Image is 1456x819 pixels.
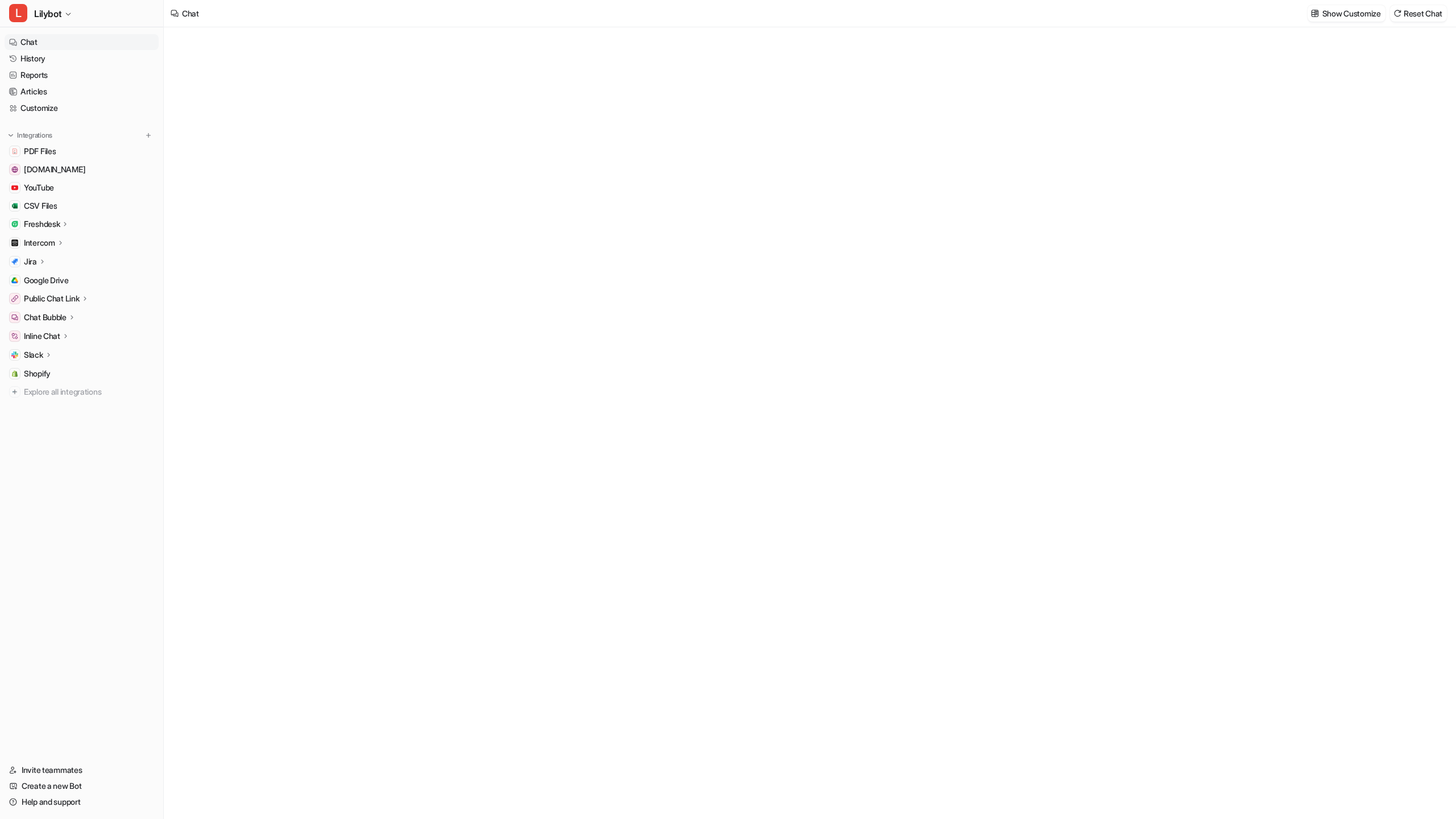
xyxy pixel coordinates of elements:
img: customize [1311,9,1319,18]
span: Lilybot [34,6,61,22]
a: Create a new Bot [5,778,159,794]
a: Customize [5,100,159,116]
p: Inline Chat [24,330,60,342]
img: Public Chat Link [11,295,18,302]
p: Slack [24,349,43,361]
img: Shopify [11,370,18,377]
img: www.estarli.co.uk [11,166,18,173]
a: Chat [5,34,159,50]
a: Help and support [5,794,159,810]
a: YouTubeYouTube [5,180,159,196]
img: Freshdesk [11,221,18,227]
img: Slack [11,351,18,358]
a: History [5,51,159,67]
img: expand menu [7,131,15,139]
img: Google Drive [11,277,18,284]
button: Integrations [5,130,56,141]
a: Reports [5,67,159,83]
a: Explore all integrations [5,384,159,400]
img: explore all integrations [9,386,20,398]
a: www.estarli.co.uk[DOMAIN_NAME] [5,162,159,177]
img: YouTube [11,184,18,191]
p: Public Chat Link [24,293,80,304]
img: Jira [11,258,18,265]
span: [DOMAIN_NAME] [24,164,85,175]
button: Show Customize [1308,5,1385,22]
span: PDF Files [24,146,56,157]
img: menu_add.svg [144,131,152,139]
span: L [9,4,27,22]
img: CSV Files [11,202,18,209]
a: PDF FilesPDF Files [5,143,159,159]
div: Chat [182,7,199,19]
span: Shopify [24,368,51,379]
p: Integrations [17,131,52,140]
p: Jira [24,256,37,267]
a: ShopifyShopify [5,366,159,382]
a: Invite teammates [5,762,159,778]
a: CSV FilesCSV Files [5,198,159,214]
p: Intercom [24,237,55,249]
p: Chat Bubble [24,312,67,323]
span: YouTube [24,182,54,193]
img: Inline Chat [11,333,18,340]
span: Explore all integrations [24,383,154,401]
img: Intercom [11,239,18,246]
p: Freshdesk [24,218,60,230]
p: Show Customize [1322,7,1381,19]
span: CSV Files [24,200,57,212]
button: Reset Chat [1390,5,1447,22]
span: Google Drive [24,275,69,286]
img: Chat Bubble [11,314,18,321]
img: reset [1393,9,1401,18]
img: PDF Files [11,148,18,155]
a: Articles [5,84,159,100]
a: Google DriveGoogle Drive [5,272,159,288]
